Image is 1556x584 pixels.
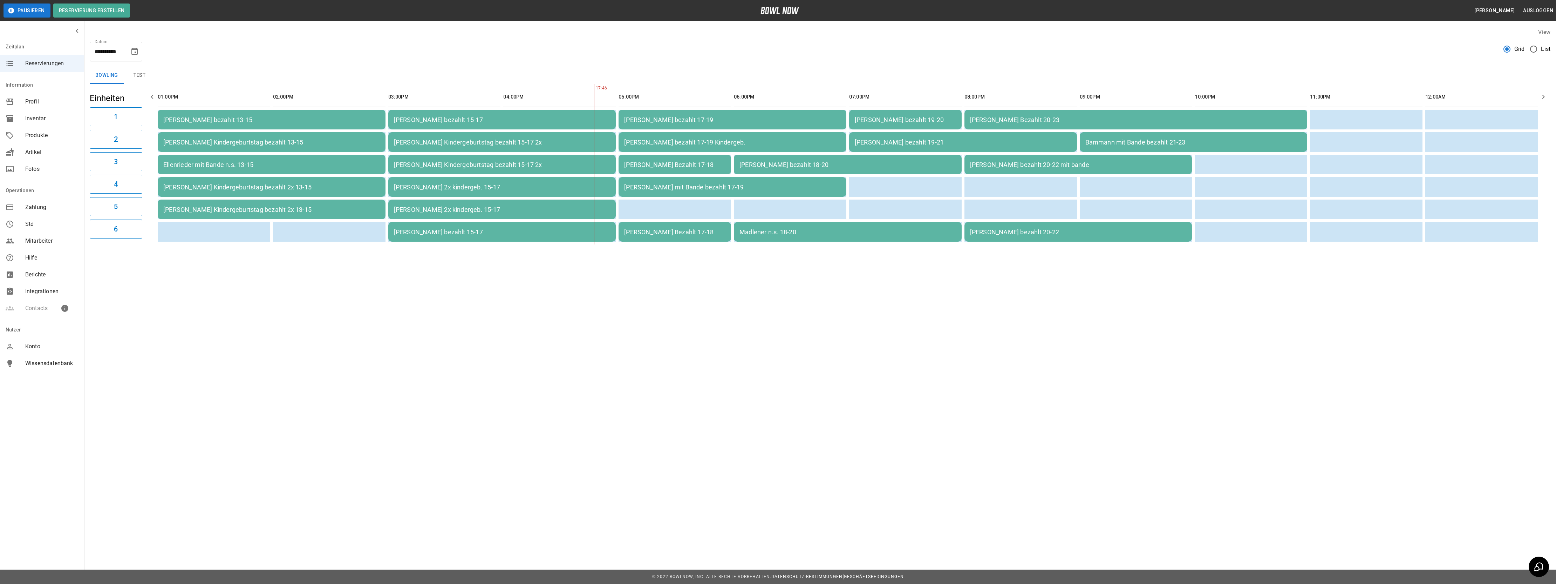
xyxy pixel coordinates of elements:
table: sticky table [155,84,1541,244]
span: Berichte [25,270,79,279]
div: [PERSON_NAME] Bezahlt 17-18 [624,161,725,168]
div: [PERSON_NAME] Bezahlt 17-18 [624,228,725,236]
button: 2 [90,130,142,149]
div: [PERSON_NAME] mit Bande bezahlt 17-19 [624,183,841,191]
div: [PERSON_NAME] bezahlt 15-17 [394,228,610,236]
th: 04:00PM [503,87,616,107]
button: 6 [90,220,142,239]
a: Datenschutz-Bestimmungen [771,574,842,579]
th: 05:00PM [619,87,731,107]
th: 07:00PM [849,87,962,107]
h6: 1 [114,111,118,122]
a: Geschäftsbedingungen [844,574,904,579]
div: Bammann mit Bande bezahlt 21-23 [1085,139,1302,146]
button: 5 [90,197,142,216]
span: List [1541,45,1550,53]
div: [PERSON_NAME] bezahlt 17-19 [624,116,841,123]
button: [PERSON_NAME] [1472,4,1517,17]
div: [PERSON_NAME] Kindergeburtstag bezahlt 2x 13-15 [163,183,380,191]
span: Konto [25,342,79,351]
span: Inventar [25,114,79,123]
div: Ellenrieder mit Bande n.s. 13-15 [163,161,380,168]
span: Std [25,220,79,228]
h5: Einheiten [90,93,142,104]
th: 09:00PM [1080,87,1192,107]
div: [PERSON_NAME] bezahlt 17-19 Kindergeb. [624,139,841,146]
button: Bowling [90,67,124,84]
div: [PERSON_NAME] bezahlt 20-22 [970,228,1187,236]
h6: 3 [114,156,118,167]
div: [PERSON_NAME] 2x kindergeb. 15-17 [394,183,610,191]
span: Grid [1514,45,1525,53]
div: [PERSON_NAME] bezahlt 18-20 [739,161,956,168]
div: [PERSON_NAME] bezahlt 15-17 [394,116,610,123]
span: Integrationen [25,287,79,296]
th: 10:00PM [1195,87,1307,107]
span: 17:46 [594,85,596,92]
button: 1 [90,107,142,126]
button: 4 [90,175,142,194]
img: logo [760,7,799,14]
th: 01:00PM [158,87,270,107]
div: [PERSON_NAME] bezahlt 19-20 [855,116,956,123]
button: Choose date, selected date is 27. Sep. 2025 [128,45,142,59]
button: Ausloggen [1520,4,1556,17]
span: Wissensdatenbank [25,359,79,368]
div: [PERSON_NAME] Kindergeburtstag bezahlt 15-17 2x [394,161,610,168]
span: © 2022 BowlNow, Inc. Alle Rechte vorbehalten. [652,574,771,579]
span: Zahlung [25,203,79,212]
div: Madlener n.s. 18-20 [739,228,956,236]
h6: 6 [114,223,118,235]
button: Pausieren [4,4,50,18]
span: Reservierungen [25,59,79,68]
button: test [124,67,155,84]
div: [PERSON_NAME] Bezahlt 20-23 [970,116,1302,123]
button: Reservierung erstellen [53,4,130,18]
th: 02:00PM [273,87,385,107]
h6: 2 [114,134,118,145]
span: Produkte [25,131,79,140]
button: 3 [90,152,142,171]
th: 08:00PM [964,87,1077,107]
div: [PERSON_NAME] Kindergeburtstag bezahlt 2x 13-15 [163,206,380,213]
div: [PERSON_NAME] Kindergeburtstag bezahlt 15-17 2x [394,139,610,146]
th: 12:00AM [1425,87,1538,107]
label: View [1538,29,1550,35]
th: 06:00PM [734,87,846,107]
span: Hilfe [25,254,79,262]
div: [PERSON_NAME] bezahlt 20-22 mit bande [970,161,1187,168]
span: Mitarbeiter [25,237,79,245]
h6: 4 [114,179,118,190]
div: inventory tabs [90,67,1550,84]
div: [PERSON_NAME] 2x kindergeb. 15-17 [394,206,610,213]
span: Fotos [25,165,79,173]
div: [PERSON_NAME] Kindergeburtstag bezahlt 13-15 [163,139,380,146]
h6: 5 [114,201,118,212]
th: 03:00PM [388,87,501,107]
span: Artikel [25,148,79,156]
th: 11:00PM [1310,87,1422,107]
div: [PERSON_NAME] bezahlt 13-15 [163,116,380,123]
span: Profil [25,98,79,106]
div: [PERSON_NAME] bezahlt 19-21 [855,139,1071,146]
